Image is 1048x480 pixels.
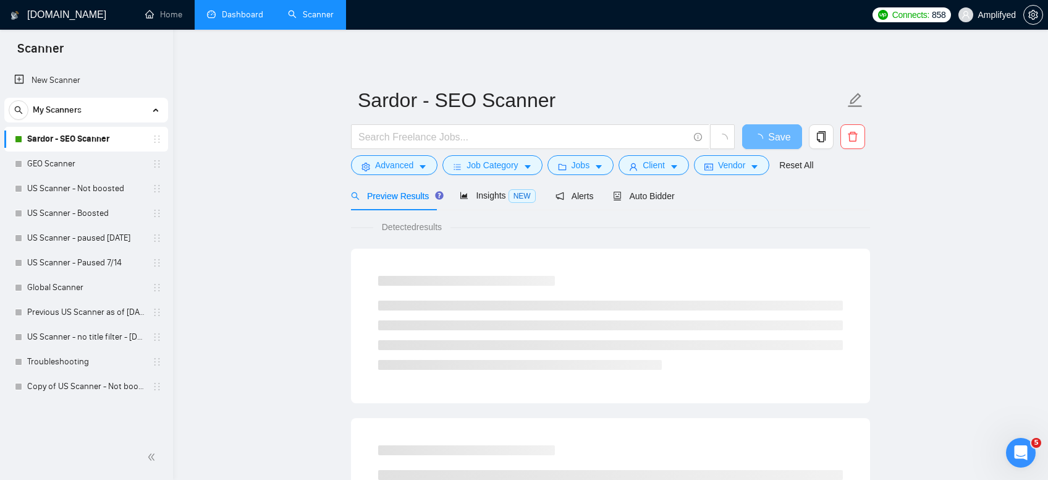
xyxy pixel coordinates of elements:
[453,162,462,171] span: bars
[768,129,790,145] span: Save
[418,162,427,171] span: caret-down
[613,192,622,200] span: robot
[932,8,945,22] span: 858
[717,134,728,145] span: loading
[572,158,590,172] span: Jobs
[670,162,678,171] span: caret-down
[878,10,888,20] img: upwork-logo.png
[27,325,145,349] a: US Scanner - no title filter - [DATE]
[840,124,865,149] button: delete
[704,162,713,171] span: idcard
[207,9,263,20] a: dashboardDashboard
[351,192,360,200] span: search
[351,191,440,201] span: Preview Results
[467,158,518,172] span: Job Category
[779,158,813,172] a: Reset All
[694,133,702,141] span: info-circle
[152,332,162,342] span: holder
[1024,10,1042,20] span: setting
[594,162,603,171] span: caret-down
[809,124,834,149] button: copy
[556,191,594,201] span: Alerts
[152,208,162,218] span: holder
[841,131,864,142] span: delete
[9,106,28,114] span: search
[523,162,532,171] span: caret-down
[4,98,168,399] li: My Scanners
[351,155,437,175] button: settingAdvancedcaret-down
[152,233,162,243] span: holder
[629,162,638,171] span: user
[619,155,689,175] button: userClientcaret-down
[27,127,145,152] a: Sardor - SEO Scanner
[27,251,145,275] a: US Scanner - Paused 7/14
[27,176,145,201] a: US Scanner - Not boosted
[9,100,28,120] button: search
[27,349,145,374] a: Troubleshooting
[556,192,564,200] span: notification
[361,162,370,171] span: setting
[847,92,863,108] span: edit
[753,134,768,144] span: loading
[694,155,769,175] button: idcardVendorcaret-down
[373,220,450,234] span: Detected results
[1023,5,1043,25] button: setting
[152,307,162,317] span: holder
[152,283,162,293] span: holder
[1023,10,1043,20] a: setting
[14,68,158,93] a: New Scanner
[152,184,162,194] span: holder
[1031,438,1041,448] span: 5
[613,191,674,201] span: Auto Bidder
[11,6,19,25] img: logo
[460,191,468,200] span: area-chart
[358,85,845,116] input: Scanner name...
[33,98,82,122] span: My Scanners
[375,158,413,172] span: Advanced
[460,191,535,200] span: Insights
[442,155,542,175] button: barsJob Categorycaret-down
[152,134,162,144] span: holder
[145,9,182,20] a: homeHome
[509,189,536,203] span: NEW
[742,124,802,149] button: Save
[152,357,162,367] span: holder
[718,158,745,172] span: Vendor
[358,129,688,145] input: Search Freelance Jobs...
[152,258,162,268] span: holder
[4,68,168,93] li: New Scanner
[152,382,162,392] span: holder
[961,11,970,19] span: user
[558,162,567,171] span: folder
[750,162,759,171] span: caret-down
[27,275,145,300] a: Global Scanner
[643,158,665,172] span: Client
[434,190,445,201] div: Tooltip anchor
[27,300,145,325] a: Previous US Scanner as of [DATE]
[27,226,145,251] a: US Scanner - paused [DATE]
[147,451,159,463] span: double-left
[288,9,334,20] a: searchScanner
[27,152,145,176] a: GEO Scanner
[1006,438,1036,468] iframe: Intercom live chat
[809,131,833,142] span: copy
[152,159,162,169] span: holder
[7,40,74,66] span: Scanner
[27,201,145,226] a: US Scanner - Boosted
[27,374,145,399] a: Copy of US Scanner - Not boosted
[892,8,929,22] span: Connects:
[547,155,614,175] button: folderJobscaret-down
